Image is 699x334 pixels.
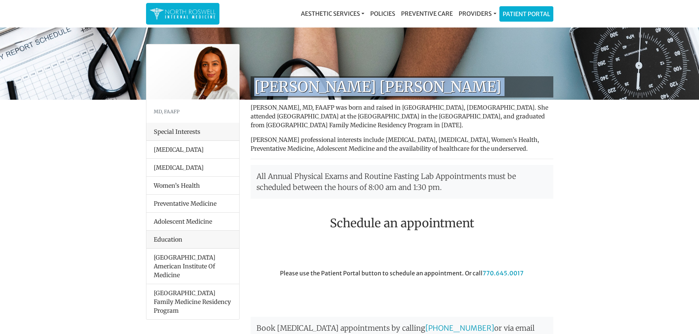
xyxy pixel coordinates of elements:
a: 770.645.0017 [483,269,524,277]
li: Adolescent Medicine [146,212,239,231]
p: [PERSON_NAME] professional interests include [MEDICAL_DATA], [MEDICAL_DATA], Women’s Health, Prev... [251,135,553,153]
h2: Schedule an appointment [251,216,553,230]
li: Preventative Medicine [146,194,239,213]
a: Preventive Care [398,6,456,21]
div: Please use the Patient Portal button to schedule an appointment. Or call [245,269,559,310]
div: Education [146,231,239,249]
a: Aesthetic Services [298,6,367,21]
a: Patient Portal [500,7,553,21]
li: [MEDICAL_DATA] [146,158,239,177]
a: [PHONE_NUMBER] [425,323,494,333]
h1: [PERSON_NAME] [PERSON_NAME] [251,76,553,98]
p: All Annual Physical Exams and Routine Fasting Lab Appointments must be scheduled between the hour... [251,165,553,199]
li: [GEOGRAPHIC_DATA] American Institute Of Medicine [146,249,239,284]
small: MD, FAAFP [154,109,179,114]
li: [MEDICAL_DATA] [146,141,239,159]
img: Dr. Farah Mubarak Ali MD, FAAFP [146,44,239,99]
img: North Roswell Internal Medicine [150,7,216,21]
div: Special Interests [146,123,239,141]
li: Women’s Health [146,176,239,195]
li: [GEOGRAPHIC_DATA] Family Medicine Residency Program [146,284,239,319]
a: Providers [456,6,499,21]
p: [PERSON_NAME], MD, FAAFP was born and raised in [GEOGRAPHIC_DATA], [DEMOGRAPHIC_DATA]. She attend... [251,103,553,129]
a: Policies [367,6,398,21]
